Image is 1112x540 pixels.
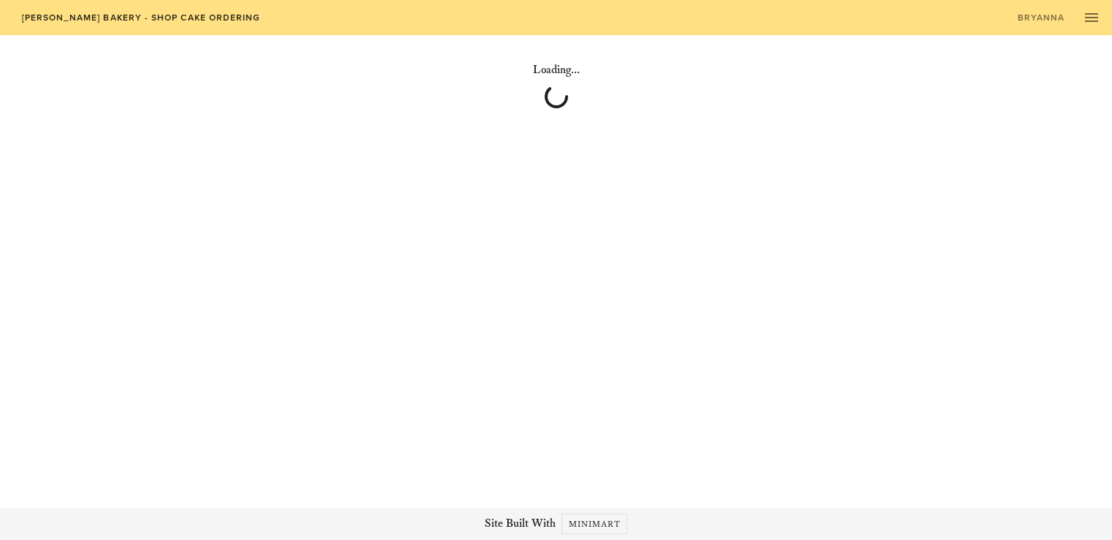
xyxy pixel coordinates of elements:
[1008,7,1074,28] a: Bryanna
[561,514,628,534] a: Minimart
[1017,12,1065,23] span: Bryanna
[20,12,260,23] span: [PERSON_NAME] Bakery - Shop Cake Ordering
[485,515,556,533] span: Site Built With
[149,61,963,79] h4: Loading...
[12,7,270,28] a: [PERSON_NAME] Bakery - Shop Cake Ordering
[568,519,621,530] span: Minimart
